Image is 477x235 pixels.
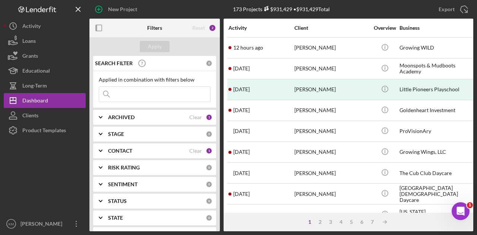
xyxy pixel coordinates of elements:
div: Apply [148,41,162,52]
div: [PERSON_NAME] [294,38,369,58]
button: Product Templates [4,123,86,138]
div: Activity [22,19,41,35]
div: Applied in combination with filters below [99,77,211,83]
div: [PERSON_NAME] [19,216,67,233]
button: Dashboard [4,93,86,108]
div: 3 [325,219,336,225]
div: Moonspots & Mudboots Academy [399,59,474,79]
div: New Project [108,2,137,17]
div: [PERSON_NAME] [294,59,369,79]
div: [GEOGRAPHIC_DATA][DEMOGRAPHIC_DATA] Daycare [399,184,474,204]
div: ProVisionAry [399,121,474,141]
b: ARCHIVED [108,114,135,120]
div: Growing Wings, LLC [399,142,474,162]
div: 7 [367,219,378,225]
div: Goldenheart Investment [399,101,474,120]
b: RISK RATING [108,165,140,171]
div: 0 [206,164,212,171]
div: [PERSON_NAME] [294,101,369,120]
b: STATE [108,215,123,221]
div: Clear [189,114,202,120]
button: Grants [4,48,86,63]
time: 2025-07-17 04:58 [233,191,250,197]
div: Export [439,2,455,17]
div: [PERSON_NAME] [294,184,369,204]
div: Product Templates [22,123,66,140]
time: 2025-09-08 22:50 [233,86,250,92]
time: 2025-08-22 21:32 [233,128,250,134]
div: [PERSON_NAME] [294,142,369,162]
time: 2025-08-25 20:33 [233,107,250,113]
div: Clients [22,108,38,125]
time: 2025-08-19 19:35 [233,149,250,155]
div: Dashboard [22,93,48,110]
div: Loans [22,34,36,50]
button: Apply [140,41,170,52]
time: 2025-08-19 18:43 [233,170,250,176]
div: Little Pioneers Playschool [399,80,474,99]
time: 2025-07-17 04:29 [233,212,250,218]
button: Loans [4,34,86,48]
iframe: Intercom live chat [452,202,470,220]
div: 2 [315,219,325,225]
div: [PERSON_NAME] [294,163,369,183]
div: 4 [336,219,346,225]
b: SENTIMENT [108,181,138,187]
div: 0 [206,131,212,137]
div: 0 [206,198,212,204]
div: 1 [206,147,212,154]
div: 0 [206,60,212,67]
b: STAGE [108,131,124,137]
div: 0 [206,215,212,221]
b: SEARCH FILTER [95,60,133,66]
button: KM[PERSON_NAME] [4,216,86,231]
div: 173 Projects • $931,429 Total [233,6,330,12]
button: Activity [4,19,86,34]
div: Business [399,25,474,31]
span: 1 [467,202,473,208]
div: 0 [206,181,212,188]
div: 6 [357,219,367,225]
time: 2025-09-16 02:44 [233,45,263,51]
div: Client [294,25,369,31]
button: Clients [4,108,86,123]
div: Growing WILD [399,38,474,58]
div: 1 [304,219,315,225]
div: 1 [206,114,212,121]
button: Educational [4,63,86,78]
div: 5 [346,219,357,225]
div: $931,429 [262,6,292,12]
div: Overview [371,25,399,31]
div: Grants [22,48,38,65]
div: Educational [22,63,50,80]
b: CONTACT [108,148,132,154]
div: Activity [228,25,294,31]
div: [PERSON_NAME] [294,121,369,141]
button: Long-Term [4,78,86,93]
b: Filters [147,25,162,31]
div: [PERSON_NAME] [294,205,369,225]
div: Clear [189,148,202,154]
div: 2 [209,24,216,32]
button: Export [431,2,473,17]
div: Reset [192,25,205,31]
time: 2025-09-10 14:49 [233,66,250,72]
button: New Project [89,2,145,17]
b: STATUS [108,198,127,204]
text: KM [9,222,14,226]
div: The Cub Club Daycare [399,163,474,183]
div: [US_STATE][GEOGRAPHIC_DATA] [399,205,474,225]
div: Long-Term [22,78,47,95]
div: [PERSON_NAME] [294,80,369,99]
